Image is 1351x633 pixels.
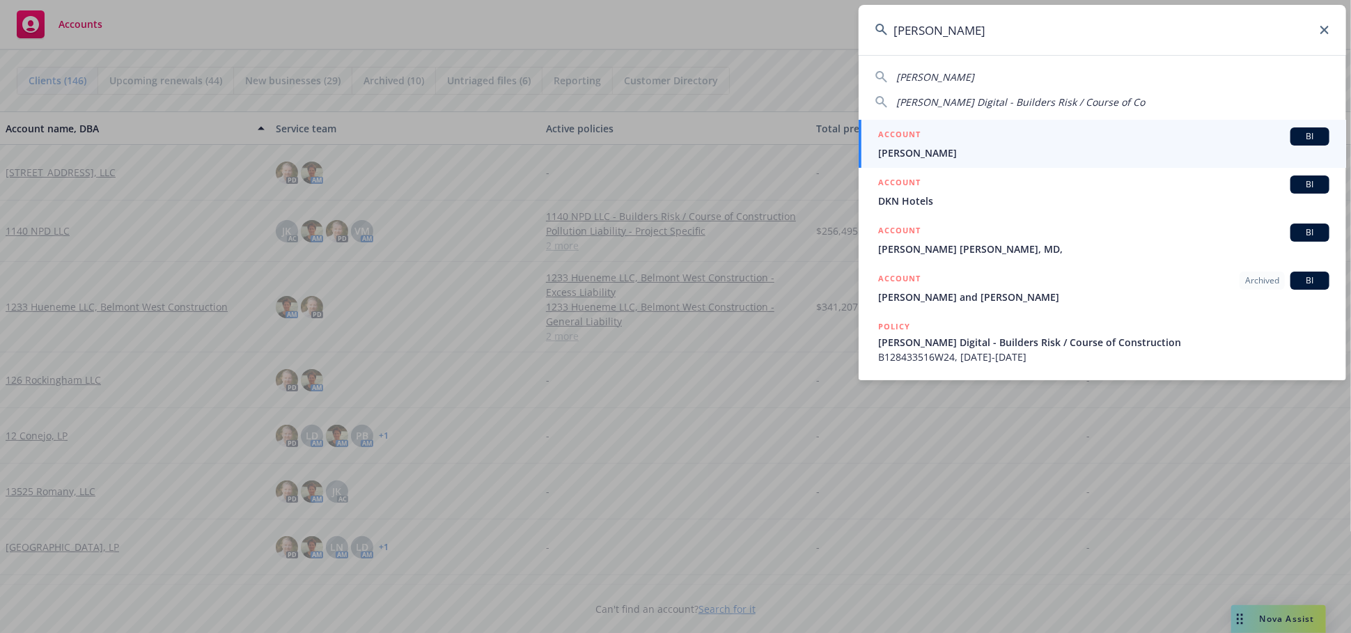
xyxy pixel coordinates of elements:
span: BI [1296,274,1324,287]
span: BI [1296,130,1324,143]
a: ACCOUNTBIDKN Hotels [859,168,1346,216]
h5: ACCOUNT [878,175,921,192]
h5: ACCOUNT [878,127,921,144]
a: ACCOUNTBI[PERSON_NAME] [859,120,1346,168]
h5: ACCOUNT [878,272,921,288]
span: [PERSON_NAME] [PERSON_NAME], MD, [878,242,1329,256]
h5: POLICY [878,320,910,334]
span: B128433516W24, [DATE]-[DATE] [878,350,1329,364]
span: [PERSON_NAME] Digital - Builders Risk / Course of Construction [878,335,1329,350]
h5: ACCOUNT [878,224,921,240]
span: [PERSON_NAME] Digital - Builders Risk / Course of Co [896,95,1145,109]
input: Search... [859,5,1346,55]
span: [PERSON_NAME] [896,70,974,84]
span: [PERSON_NAME] and [PERSON_NAME] [878,290,1329,304]
span: BI [1296,226,1324,239]
a: ACCOUNTBI[PERSON_NAME] [PERSON_NAME], MD, [859,216,1346,264]
a: ACCOUNTArchivedBI[PERSON_NAME] and [PERSON_NAME] [859,264,1346,312]
a: POLICY[PERSON_NAME] Digital - Builders Risk / Course of ConstructionB128433516W24, [DATE]-[DATE] [859,312,1346,372]
span: DKN Hotels [878,194,1329,208]
span: Archived [1245,274,1279,287]
span: [PERSON_NAME] [878,146,1329,160]
span: BI [1296,178,1324,191]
